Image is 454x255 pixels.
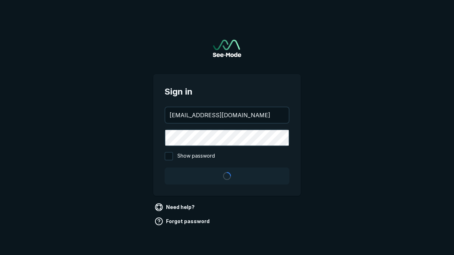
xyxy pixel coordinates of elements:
span: Show password [177,152,215,160]
a: Go to sign in [213,40,241,57]
input: your@email.com [165,107,289,123]
a: Need help? [153,202,198,213]
span: Sign in [165,85,289,98]
a: Forgot password [153,216,212,227]
img: See-Mode Logo [213,40,241,57]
